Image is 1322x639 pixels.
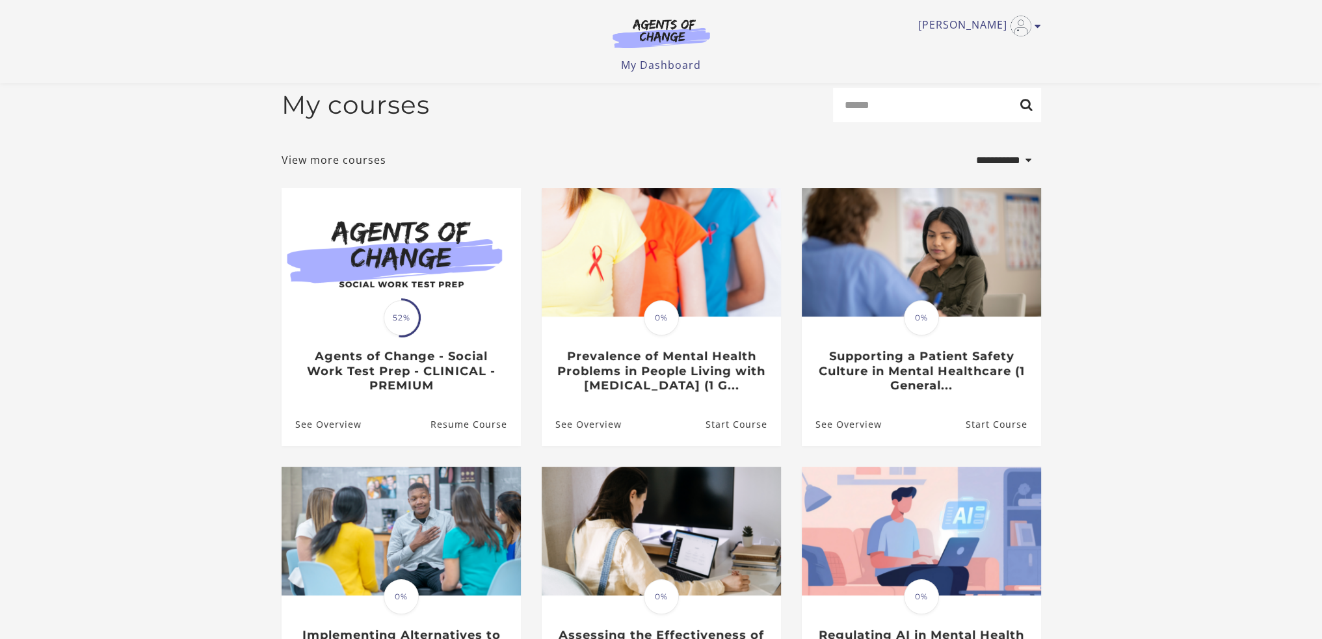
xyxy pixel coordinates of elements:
a: Agents of Change - Social Work Test Prep - CLINICAL - PREMIUM: Resume Course [430,404,520,446]
span: 0% [904,300,939,335]
a: Supporting a Patient Safety Culture in Mental Healthcare (1 General...: See Overview [802,404,882,446]
a: Supporting a Patient Safety Culture in Mental Healthcare (1 General...: Resume Course [965,404,1040,446]
a: Toggle menu [918,16,1035,36]
a: My Dashboard [621,58,701,72]
span: 0% [384,579,419,614]
h3: Prevalence of Mental Health Problems in People Living with [MEDICAL_DATA] (1 G... [555,349,767,393]
h2: My courses [282,90,430,120]
a: Prevalence of Mental Health Problems in People Living with HIV (1 G...: Resume Course [705,404,780,446]
span: 0% [644,579,679,614]
a: Agents of Change - Social Work Test Prep - CLINICAL - PREMIUM: See Overview [282,404,362,446]
img: Agents of Change Logo [599,18,724,48]
h3: Agents of Change - Social Work Test Prep - CLINICAL - PREMIUM [295,349,507,393]
span: 0% [644,300,679,335]
span: 52% [384,300,419,335]
a: View more courses [282,152,386,168]
h3: Supporting a Patient Safety Culture in Mental Healthcare (1 General... [815,349,1027,393]
span: 0% [904,579,939,614]
a: Prevalence of Mental Health Problems in People Living with HIV (1 G...: See Overview [542,404,622,446]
